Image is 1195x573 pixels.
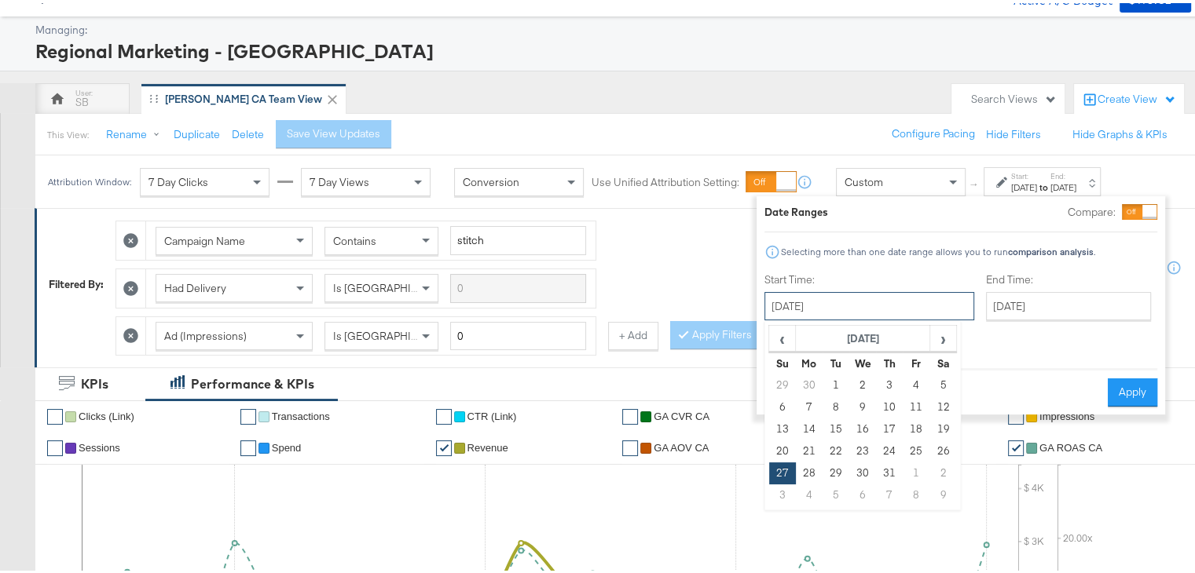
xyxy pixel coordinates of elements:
[796,415,823,437] td: 14
[1039,439,1102,451] span: GA ROAS CA
[881,117,986,145] button: Configure Pacing
[796,481,823,503] td: 4
[769,393,796,415] td: 6
[849,349,876,371] th: We
[849,481,876,503] td: 6
[903,371,929,393] td: 4
[823,437,849,459] td: 22
[929,371,956,393] td: 5
[35,20,1187,35] div: Managing:
[463,172,519,186] span: Conversion
[986,269,1157,284] label: End Time:
[769,481,796,503] td: 3
[310,172,369,186] span: 7 Day Views
[796,393,823,415] td: 7
[333,231,376,245] span: Contains
[823,349,849,371] th: Tu
[903,349,929,371] th: Fr
[849,415,876,437] td: 16
[1050,168,1076,178] label: End:
[931,323,955,347] span: ›
[849,393,876,415] td: 9
[174,124,220,139] button: Duplicate
[769,349,796,371] th: Su
[622,437,638,453] a: ✔
[333,278,453,292] span: Is [GEOGRAPHIC_DATA]
[903,437,929,459] td: 25
[654,407,709,419] span: GA CVR CA
[903,393,929,415] td: 11
[47,126,89,138] div: This View:
[240,437,256,453] a: ✔
[769,415,796,437] td: 13
[876,415,903,437] td: 17
[1039,407,1094,419] span: Impressions
[823,415,849,437] td: 15
[164,278,226,292] span: Had Delivery
[876,371,903,393] td: 3
[164,326,247,340] span: Ad (Impressions)
[1072,124,1168,139] button: Hide Graphs & KPIs
[876,481,903,503] td: 7
[450,319,586,348] input: Enter a number
[240,406,256,422] a: ✔
[1108,375,1157,403] button: Apply
[770,323,794,347] span: ‹
[929,393,956,415] td: 12
[75,92,89,107] div: SB
[81,372,108,390] div: KPIs
[796,323,930,349] th: [DATE]
[232,124,264,139] button: Delete
[849,437,876,459] td: 23
[876,393,903,415] td: 10
[622,406,638,422] a: ✔
[467,407,517,419] span: CTR (Link)
[986,124,1041,139] button: Hide Filters
[95,118,177,146] button: Rename
[467,439,508,451] span: Revenue
[796,459,823,481] td: 28
[764,269,974,284] label: Start Time:
[450,223,586,252] input: Enter a search term
[971,89,1057,104] div: Search Views
[1008,243,1094,254] strong: comparison analysis
[823,459,849,481] td: 29
[654,439,709,451] span: GA AOV CA
[1008,437,1024,453] a: ✔
[191,372,314,390] div: Performance & KPIs
[967,179,982,184] span: ↑
[1037,178,1050,190] strong: to
[35,35,1187,61] div: Regional Marketing - [GEOGRAPHIC_DATA]
[876,437,903,459] td: 24
[796,371,823,393] td: 30
[1050,178,1076,191] div: [DATE]
[79,439,120,451] span: Sessions
[780,243,1096,254] div: Selecting more than one date range allows you to run .
[149,91,158,100] div: Drag to reorder tab
[1011,178,1037,191] div: [DATE]
[272,439,302,451] span: Spend
[903,459,929,481] td: 1
[823,371,849,393] td: 1
[929,437,956,459] td: 26
[164,231,245,245] span: Campaign Name
[929,415,956,437] td: 19
[608,319,658,347] button: + Add
[79,407,134,419] span: Clicks (Link)
[47,406,63,422] a: ✔
[1008,406,1024,422] a: ✔
[849,459,876,481] td: 30
[1068,202,1116,217] label: Compare:
[845,172,883,186] span: Custom
[769,459,796,481] td: 27
[876,459,903,481] td: 31
[876,349,903,371] th: Th
[796,349,823,371] th: Mo
[165,89,322,104] div: [PERSON_NAME] CA Team View
[903,415,929,437] td: 18
[796,437,823,459] td: 21
[1098,89,1176,104] div: Create View
[592,172,739,187] label: Use Unified Attribution Setting:
[1011,168,1037,178] label: Start:
[929,349,956,371] th: Sa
